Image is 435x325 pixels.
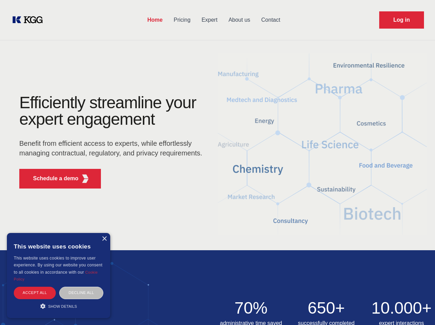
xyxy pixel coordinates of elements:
a: Expert [196,11,223,29]
a: Contact [256,11,286,29]
a: KOL Knowledge Platform: Talk to Key External Experts (KEE) [11,14,48,26]
div: Close [102,236,107,242]
a: Home [142,11,168,29]
img: KGG Fifth Element RED [218,45,427,243]
div: Show details [14,303,103,309]
img: KGG Fifth Element RED [81,174,90,183]
div: This website uses cookies [14,238,103,255]
a: Cookie Policy [14,270,98,281]
a: Request Demo [379,11,424,29]
p: Benefit from efficient access to experts, while effortlessly managing contractual, regulatory, an... [19,139,207,158]
a: About us [223,11,256,29]
h2: 70% [218,300,285,316]
span: This website uses cookies to improve user experience. By using our website you consent to all coo... [14,256,102,275]
a: Pricing [168,11,196,29]
button: Schedule a demoKGG Fifth Element RED [19,169,101,189]
p: Schedule a demo [33,174,79,183]
div: Decline all [59,287,103,299]
h1: Efficiently streamline your expert engagement [19,94,207,128]
h2: 650+ [293,300,360,316]
div: Accept all [14,287,56,299]
span: Show details [48,304,77,308]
